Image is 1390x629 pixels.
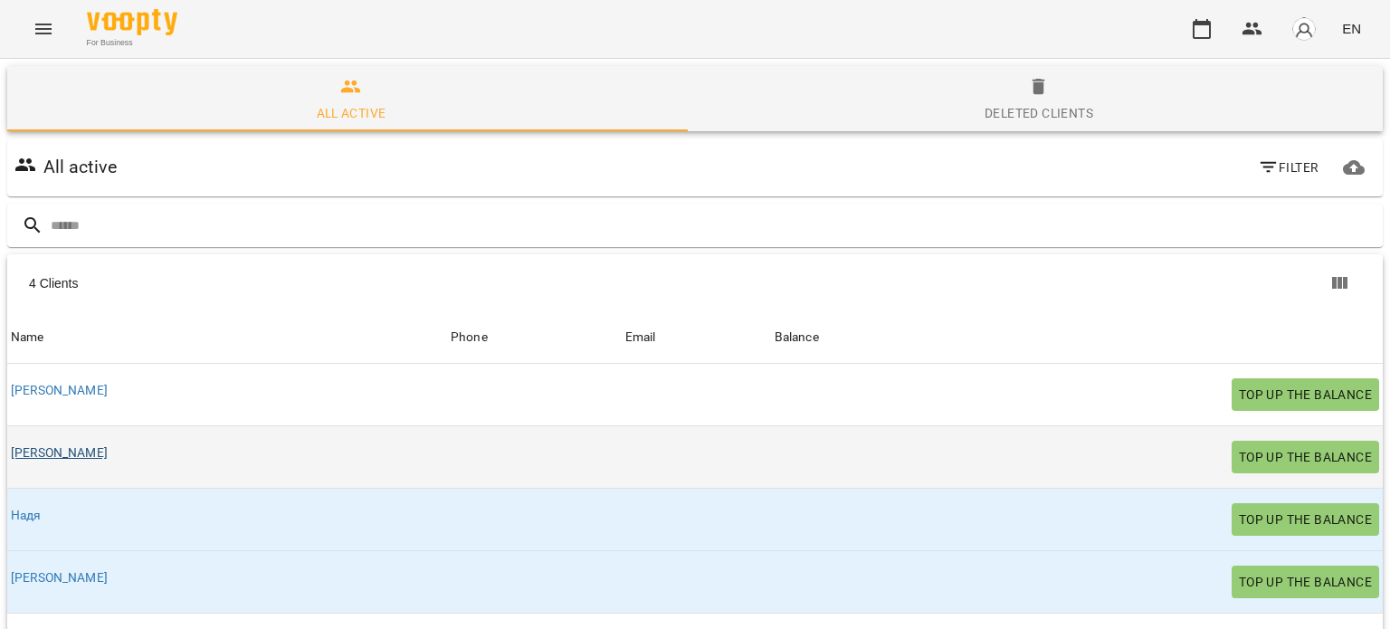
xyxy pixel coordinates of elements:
img: Voopty Logo [87,9,177,35]
div: Name [11,327,44,348]
button: Top up the balance [1232,441,1379,473]
button: Top up the balance [1232,503,1379,536]
button: Top up the balance [1232,566,1379,598]
div: Email [625,327,656,348]
button: Filter [1251,151,1326,184]
div: Deleted clients [985,102,1093,124]
span: Filter [1258,157,1319,178]
a: [PERSON_NAME] [11,570,108,585]
div: Sort [625,327,656,348]
button: Top up the balance [1232,378,1379,411]
div: Sort [11,327,44,348]
span: Email [625,327,767,348]
span: Top up the balance [1239,446,1372,468]
span: For Business [87,37,177,49]
span: EN [1342,19,1361,38]
h6: All active [43,153,117,181]
a: [PERSON_NAME] [11,383,108,397]
div: Balance [775,327,819,348]
span: Top up the balance [1239,571,1372,593]
button: Menu [22,7,65,51]
div: 4 Clients [29,274,698,292]
div: Table Toolbar [7,254,1383,312]
img: avatar_s.png [1291,16,1317,42]
span: Name [11,327,443,348]
div: Phone [451,327,488,348]
div: All active [317,102,386,124]
span: Top up the balance [1239,384,1372,405]
a: Надя [11,508,42,522]
a: [PERSON_NAME] [11,445,108,460]
span: Balance [775,327,1379,348]
div: Sort [775,327,819,348]
button: EN [1335,12,1368,45]
div: Sort [451,327,488,348]
span: Phone [451,327,618,348]
span: Top up the balance [1239,509,1372,530]
button: Columns view [1318,262,1361,305]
